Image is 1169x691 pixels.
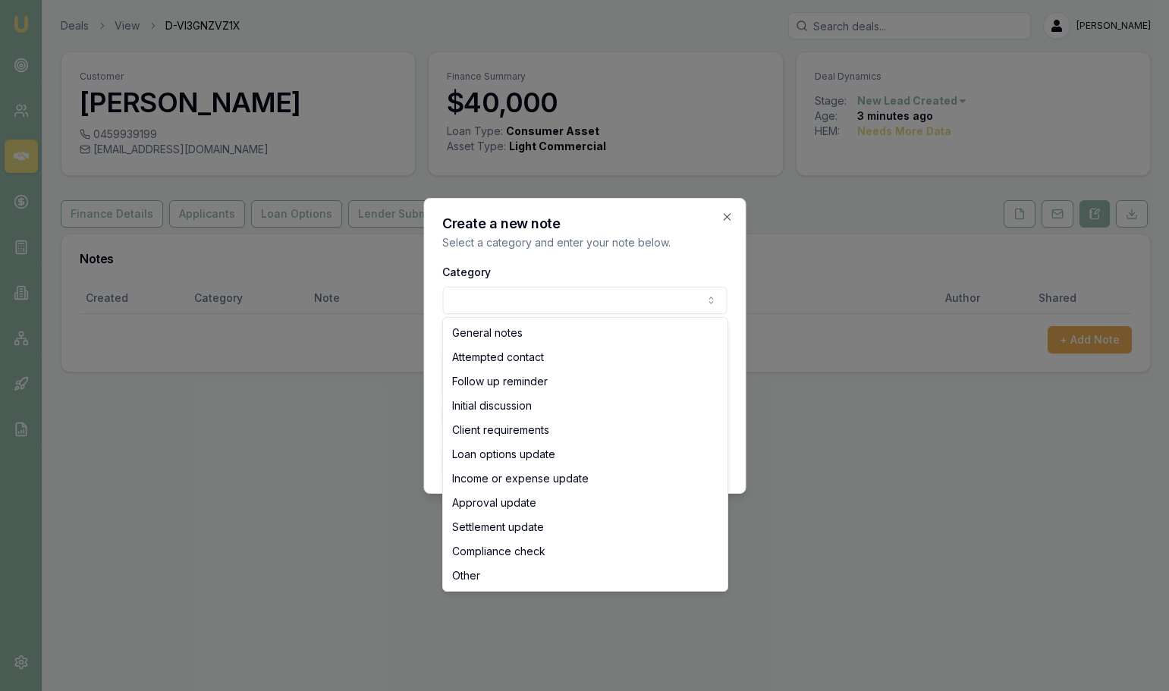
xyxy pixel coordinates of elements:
span: Loan options update [452,447,555,462]
span: Approval update [452,495,536,510]
span: Follow up reminder [452,374,548,389]
span: Client requirements [452,422,549,438]
span: Compliance check [452,544,545,559]
span: Income or expense update [452,471,589,486]
span: Settlement update [452,520,544,535]
span: Other [452,568,480,583]
span: Initial discussion [452,398,532,413]
span: General notes [452,325,523,341]
span: Attempted contact [452,350,544,365]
